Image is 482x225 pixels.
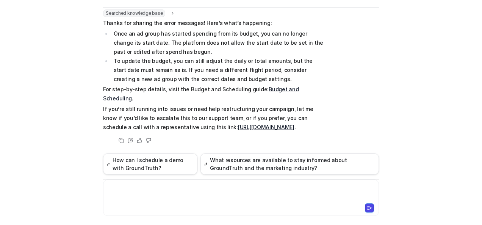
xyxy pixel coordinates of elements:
p: Thanks for sharing the error messages! Here’s what’s happening: [103,19,325,28]
a: [URL][DOMAIN_NAME] [238,124,294,130]
li: To update the budget, you can still adjust the daily or total amounts, but the start date must re... [111,56,325,84]
button: What resources are available to stay informed about GroundTruth and the marketing industry? [200,153,379,175]
span: Searched knowledge base [103,9,165,17]
p: If you’re still running into issues or need help restructuring your campaign, let me know if you’... [103,105,325,132]
p: For step-by-step details, visit the Budget and Scheduling guide: . [103,85,325,103]
button: How can I schedule a demo with GroundTruth? [103,153,197,175]
li: Once an ad group has started spending from its budget, you can no longer change its start date. T... [111,29,325,56]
